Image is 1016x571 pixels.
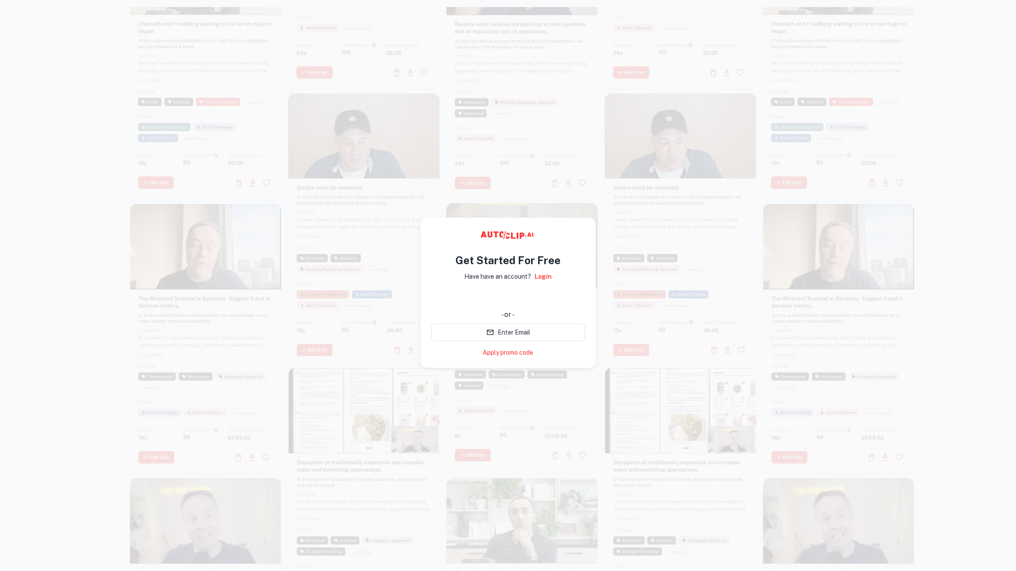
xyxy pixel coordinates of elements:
[483,348,533,357] a: Apply promo code
[427,287,590,307] iframe: “使用 Google 账号登录”按钮
[431,309,585,320] div: - or -
[464,272,531,281] p: Have have an account?
[431,324,585,341] button: Enter Email
[535,272,552,281] a: Login
[447,203,598,471] img: card6.webp
[431,287,585,307] div: 使用 Google 账号登录。在新标签页中打开
[455,252,561,268] h4: Get Started For Free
